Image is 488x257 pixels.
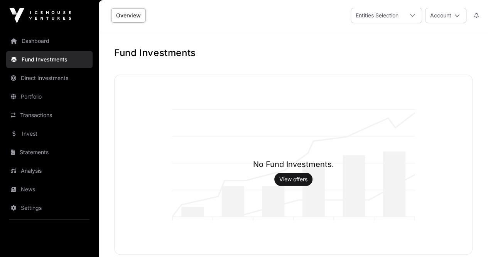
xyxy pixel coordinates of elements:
[279,175,307,183] a: View offers
[253,159,334,170] h1: No Fund Investments.
[274,173,312,186] button: View offers
[425,8,466,23] button: Account
[449,220,488,257] iframe: Chat Widget
[6,144,93,161] a: Statements
[6,162,93,179] a: Analysis
[6,70,93,87] a: Direct Investments
[114,47,473,59] h1: Fund Investments
[6,88,93,105] a: Portfolio
[6,51,93,68] a: Fund Investments
[111,8,146,23] a: Overview
[6,199,93,216] a: Settings
[9,8,71,23] img: Icehouse Ventures Logo
[6,125,93,142] a: Invest
[6,181,93,198] a: News
[6,32,93,49] a: Dashboard
[351,8,403,23] div: Entities Selection
[6,107,93,124] a: Transactions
